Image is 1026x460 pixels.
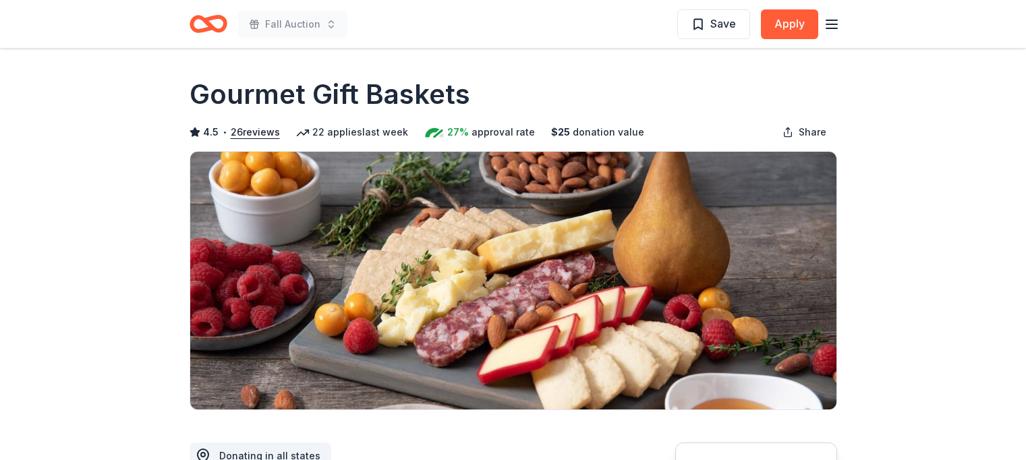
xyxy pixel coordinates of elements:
[222,127,227,138] span: •
[190,152,836,409] img: Image for Gourmet Gift Baskets
[190,76,470,113] h1: Gourmet Gift Baskets
[573,124,644,140] span: donation value
[190,8,227,40] a: Home
[447,124,469,140] span: 27%
[710,15,736,32] span: Save
[265,16,320,32] span: Fall Auction
[203,124,219,140] span: 4.5
[231,124,280,140] button: 26reviews
[677,9,750,39] button: Save
[238,11,347,38] button: Fall Auction
[772,119,837,146] button: Share
[296,124,408,140] div: 22 applies last week
[799,124,826,140] span: Share
[761,9,818,39] button: Apply
[472,124,535,140] span: approval rate
[551,124,570,140] span: $ 25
